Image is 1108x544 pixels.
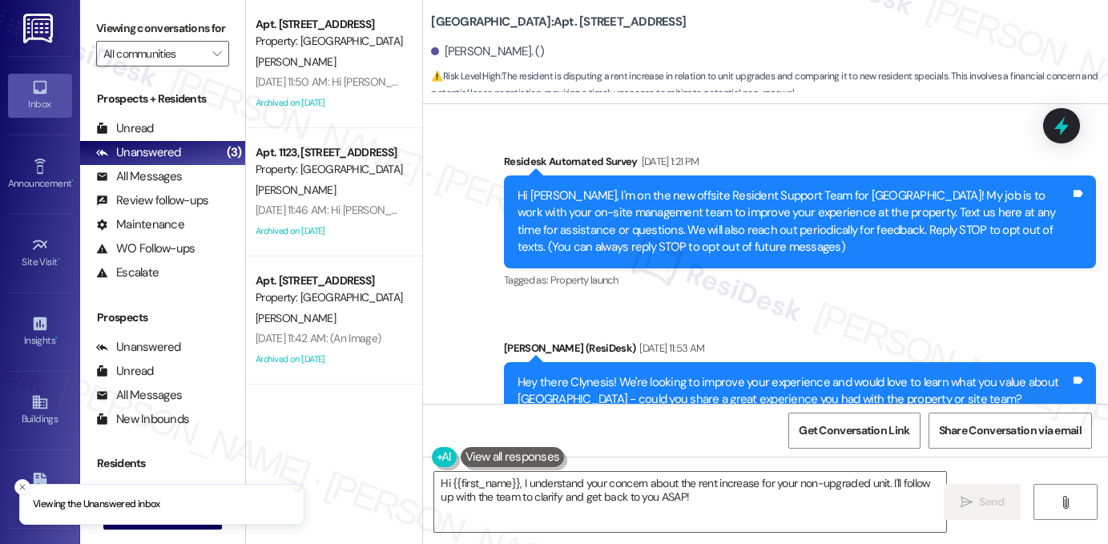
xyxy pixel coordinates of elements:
[979,494,1004,510] span: Send
[504,340,1096,362] div: [PERSON_NAME] (ResiDesk)
[939,422,1082,439] span: Share Conversation via email
[103,41,203,66] input: All communities
[550,273,618,287] span: Property launch
[71,175,74,187] span: •
[518,374,1070,409] div: Hey there Clynesis! We're looking to improve your experience and would love to learn what you val...
[431,70,500,83] strong: ⚠️ Risk Level: High
[638,153,699,170] div: [DATE] 1:21 PM
[212,47,221,60] i: 
[8,74,72,117] a: Inbox
[80,91,245,107] div: Prospects + Residents
[14,479,30,495] button: Close toast
[256,33,404,50] div: Property: [GEOGRAPHIC_DATA]
[256,203,1009,217] div: [DATE] 11:46 AM: Hi [PERSON_NAME], Just a reminder - Game Night is happening tonight! Check out t...
[96,264,159,281] div: Escalate
[8,468,72,511] a: Leads
[431,43,544,60] div: [PERSON_NAME]. ()
[788,413,920,449] button: Get Conversation Link
[256,75,1009,89] div: [DATE] 11:50 AM: Hi [PERSON_NAME], Just a reminder - Game Night is happening tonight! Check out t...
[80,309,245,326] div: Prospects
[256,16,404,33] div: Apt. [STREET_ADDRESS]
[8,310,72,353] a: Insights •
[434,472,946,532] textarea: Hi {{first_name}}, I understand your concern about the rent increase for your non-upgraded unit. ...
[96,192,208,209] div: Review follow-ups
[254,221,405,241] div: Archived on [DATE]
[929,413,1092,449] button: Share Conversation via email
[96,240,195,257] div: WO Follow-ups
[256,272,404,289] div: Apt. [STREET_ADDRESS]
[518,187,1070,256] div: Hi [PERSON_NAME], I'm on the new offsite Resident Support Team for [GEOGRAPHIC_DATA]! My job is t...
[256,54,336,69] span: [PERSON_NAME]
[33,498,160,512] p: Viewing the Unanswered inbox
[96,144,181,161] div: Unanswered
[8,232,72,275] a: Site Visit •
[96,168,182,185] div: All Messages
[256,331,381,345] div: [DATE] 11:42 AM: (An Image)
[504,153,1096,175] div: Residesk Automated Survey
[96,411,189,428] div: New Inbounds
[961,496,973,509] i: 
[96,216,184,233] div: Maintenance
[256,289,404,306] div: Property: [GEOGRAPHIC_DATA]
[256,183,336,197] span: [PERSON_NAME]
[23,14,56,43] img: ResiDesk Logo
[55,332,58,344] span: •
[256,311,336,325] span: [PERSON_NAME]
[96,363,154,380] div: Unread
[58,254,60,265] span: •
[254,349,405,369] div: Archived on [DATE]
[799,422,909,439] span: Get Conversation Link
[504,268,1096,292] div: Tagged as:
[80,455,245,472] div: Residents
[431,68,1108,103] span: : The resident is disputing a rent increase in relation to unit upgrades and comparing it to new ...
[944,484,1021,520] button: Send
[96,339,181,356] div: Unanswered
[431,14,686,30] b: [GEOGRAPHIC_DATA]: Apt. [STREET_ADDRESS]
[256,144,404,161] div: Apt. 1123, [STREET_ADDRESS]
[96,387,182,404] div: All Messages
[635,340,704,357] div: [DATE] 11:53 AM
[96,16,229,41] label: Viewing conversations for
[96,120,154,137] div: Unread
[254,93,405,113] div: Archived on [DATE]
[1059,496,1071,509] i: 
[223,140,246,165] div: (3)
[8,389,72,432] a: Buildings
[256,161,404,178] div: Property: [GEOGRAPHIC_DATA]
